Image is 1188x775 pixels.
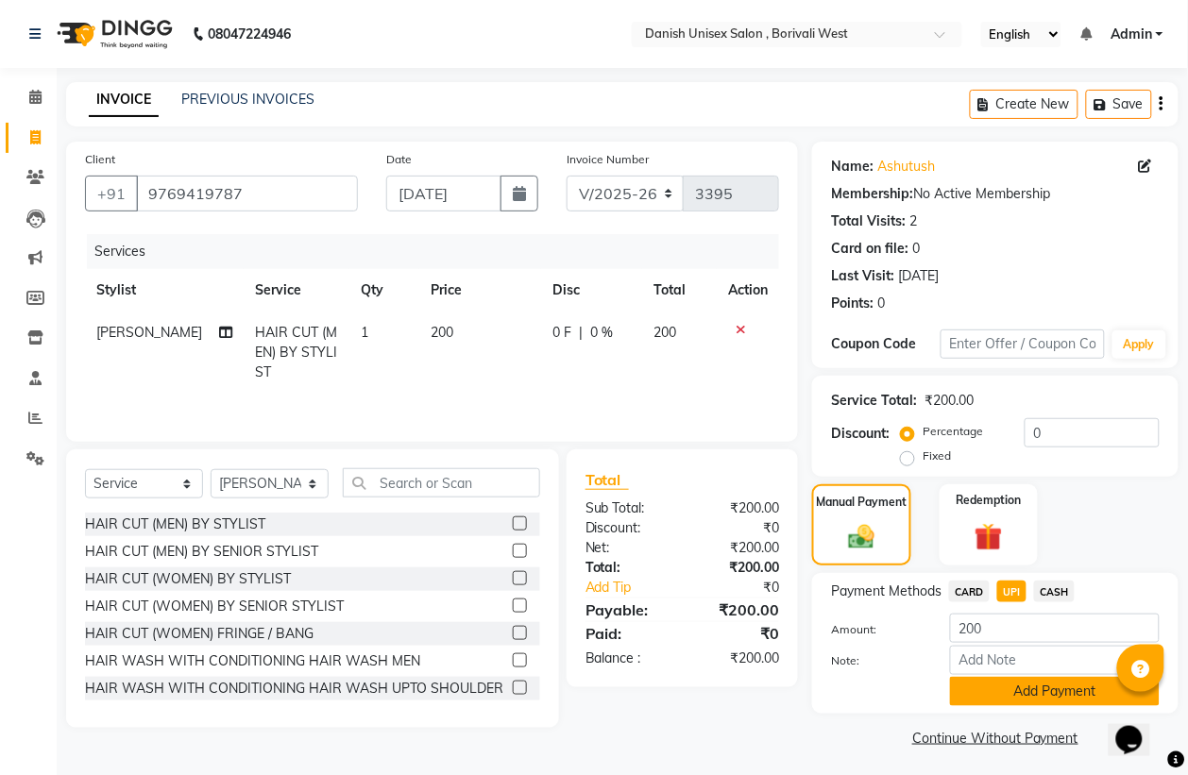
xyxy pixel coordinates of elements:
[85,679,503,699] div: HAIR WASH WITH CONDITIONING HAIR WASH UPTO SHOULDER
[136,176,358,211] input: Search by Name/Mobile/Email/Code
[571,649,683,668] div: Balance :
[349,269,419,312] th: Qty
[831,184,1160,204] div: No Active Membership
[579,323,583,343] span: |
[1109,699,1169,756] iframe: chat widget
[817,652,936,669] label: Note:
[831,391,917,411] div: Service Total:
[653,324,676,341] span: 200
[343,468,540,497] input: Search or Scan
[85,597,344,616] div: HAIR CUT (WOMEN) BY SENIOR STYLIST
[87,234,793,269] div: Services
[817,621,936,638] label: Amount:
[683,518,794,538] div: ₹0
[816,729,1175,749] a: Continue Without Payment
[683,622,794,645] div: ₹0
[1112,330,1166,359] button: Apply
[586,470,629,490] span: Total
[717,269,779,312] th: Action
[683,498,794,518] div: ₹200.00
[950,677,1160,706] button: Add Payment
[85,569,291,589] div: HAIR CUT (WOMEN) BY STYLIST
[571,498,683,518] div: Sub Total:
[85,269,244,312] th: Stylist
[831,157,874,177] div: Name:
[541,269,642,312] th: Disc
[683,538,794,558] div: ₹200.00
[567,151,649,168] label: Invoice Number
[831,424,890,444] div: Discount:
[950,646,1160,675] input: Add Note
[831,294,874,313] div: Points:
[923,447,951,464] label: Fixed
[85,624,314,644] div: HAIR CUT (WOMEN) FRINGE / BANG
[208,8,291,60] b: 08047224946
[590,323,613,343] span: 0 %
[831,334,941,354] div: Coupon Code
[85,151,115,168] label: Client
[244,269,349,312] th: Service
[89,83,159,117] a: INVOICE
[48,8,178,60] img: logo
[831,211,906,231] div: Total Visits:
[571,538,683,558] div: Net:
[831,581,942,601] span: Payment Methods
[571,598,683,621] div: Payable:
[571,518,683,538] div: Discount:
[255,324,337,380] span: HAIR CUT (MEN) BY STYLIST
[912,239,920,259] div: 0
[552,323,571,343] span: 0 F
[181,91,314,108] a: PREVIOUS INVOICES
[970,90,1078,119] button: Create New
[96,324,202,341] span: [PERSON_NAME]
[941,329,1105,359] input: Enter Offer / Coupon Code
[571,578,701,598] a: Add Tip
[949,581,990,602] span: CARD
[85,514,265,534] div: HAIR CUT (MEN) BY STYLIST
[877,294,885,313] div: 0
[85,651,420,671] div: HAIR WASH WITH CONDITIONING HAIR WASH MEN
[831,239,908,259] div: Card on file:
[1086,90,1152,119] button: Save
[817,494,908,511] label: Manual Payment
[831,266,894,286] div: Last Visit:
[840,522,883,552] img: _cash.svg
[571,622,683,645] div: Paid:
[683,649,794,668] div: ₹200.00
[877,157,935,177] a: Ashutush
[923,423,983,440] label: Percentage
[1034,581,1075,602] span: CASH
[386,151,412,168] label: Date
[85,542,318,562] div: HAIR CUT (MEN) BY SENIOR STYLIST
[1111,25,1152,44] span: Admin
[642,269,717,312] th: Total
[925,391,974,411] div: ₹200.00
[898,266,939,286] div: [DATE]
[683,598,794,621] div: ₹200.00
[950,614,1160,643] input: Amount
[85,176,138,211] button: +91
[956,492,1021,509] label: Redemption
[361,324,368,341] span: 1
[571,558,683,578] div: Total:
[701,578,793,598] div: ₹0
[683,558,794,578] div: ₹200.00
[419,269,541,312] th: Price
[831,184,913,204] div: Membership:
[966,520,1011,555] img: _gift.svg
[431,324,453,341] span: 200
[997,581,1027,602] span: UPI
[909,211,917,231] div: 2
